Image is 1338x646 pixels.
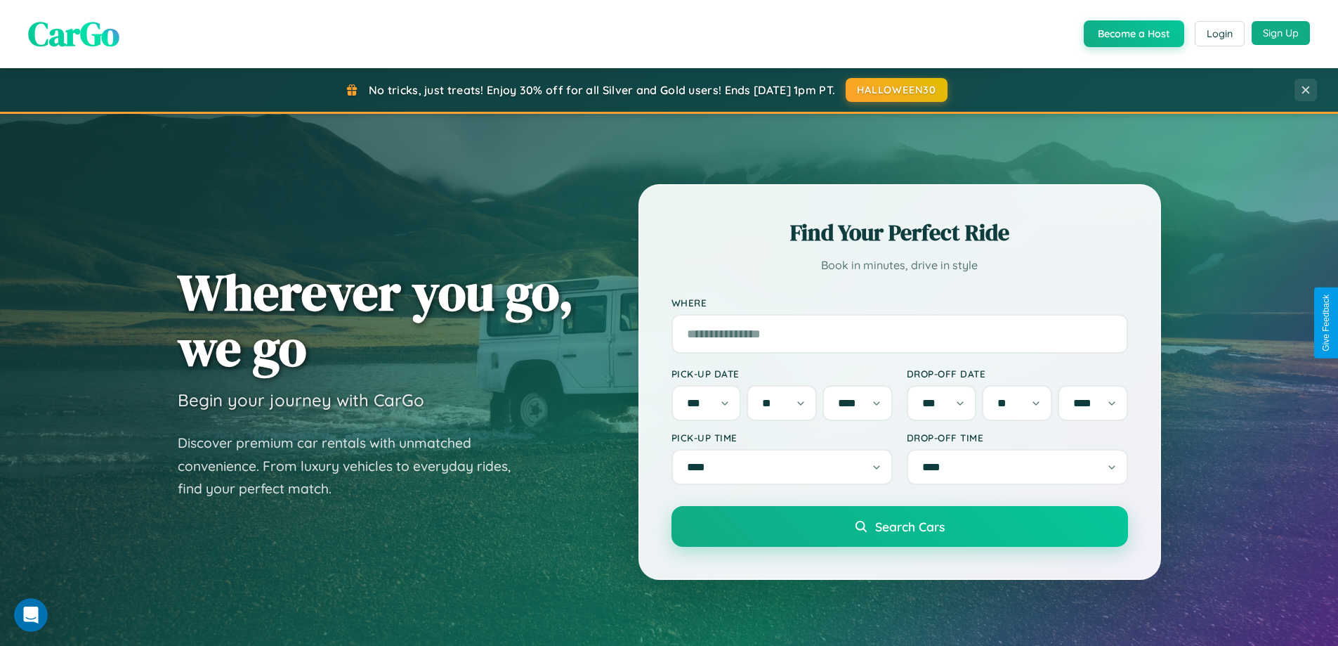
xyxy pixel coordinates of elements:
h1: Wherever you go, we go [178,264,574,375]
button: HALLOWEEN30 [846,78,947,102]
iframe: Intercom live chat [14,598,48,632]
button: Become a Host [1084,20,1184,47]
p: Book in minutes, drive in style [671,255,1128,276]
label: Where [671,297,1128,309]
h2: Find Your Perfect Ride [671,217,1128,248]
button: Login [1195,21,1245,46]
label: Pick-up Time [671,432,893,444]
button: Sign Up [1252,21,1310,45]
label: Pick-up Date [671,368,893,380]
span: CarGo [28,11,119,57]
h3: Begin your journey with CarGo [178,389,424,411]
div: Give Feedback [1321,295,1331,351]
label: Drop-off Time [907,432,1128,444]
span: Search Cars [875,519,945,534]
p: Discover premium car rentals with unmatched convenience. From luxury vehicles to everyday rides, ... [178,432,529,500]
label: Drop-off Date [907,368,1128,380]
button: Search Cars [671,506,1128,547]
span: No tricks, just treats! Enjoy 30% off for all Silver and Gold users! Ends [DATE] 1pm PT. [369,83,835,97]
